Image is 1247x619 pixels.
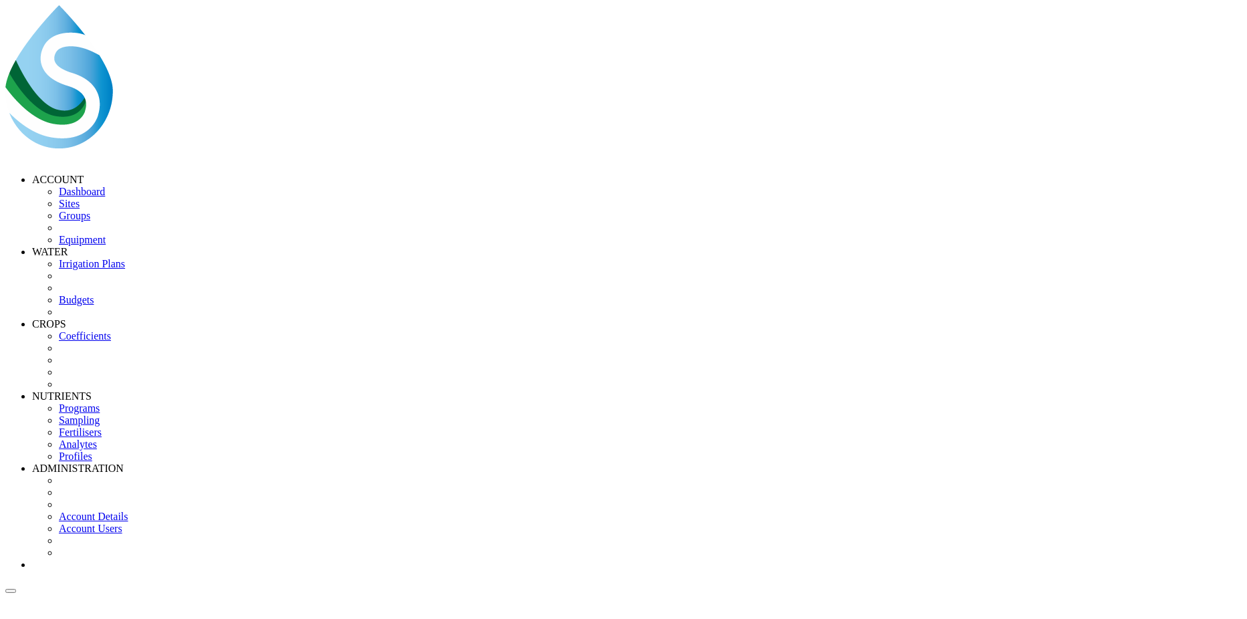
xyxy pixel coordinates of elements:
span: SWAN [5,151,1242,163]
button: icon-menu [5,589,16,593]
span: ACCOUNT [32,174,84,185]
span: ADMINISTRATION [32,463,124,474]
a: Dashboard [59,186,105,197]
span: CROPS [32,318,66,330]
a: Sampling [59,414,100,426]
a: Coefficients [59,330,111,342]
a: Account Details [59,511,128,522]
a: Analytes [59,439,97,450]
span: WATER [32,246,68,257]
a: Irrigation Plans [59,258,125,269]
img: SWAN-Landscape-Logo-Colour-drop.png [5,5,114,148]
a: Programs [59,402,100,414]
a: Budgets [59,294,94,305]
a: Profiles [59,451,92,462]
a: Fertilisers [59,426,102,438]
a: Equipment [59,234,106,245]
a: Account Users [59,523,122,534]
a: Groups [59,210,90,221]
a: Sites [59,198,80,209]
span: NUTRIENTS [32,390,92,402]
